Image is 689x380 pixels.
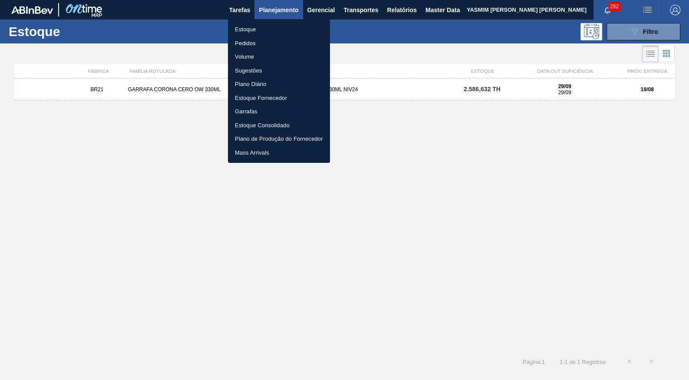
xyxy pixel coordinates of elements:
a: Garrafas [228,105,330,119]
a: Sugestões [228,64,330,78]
a: Estoque Fornecedor [228,91,330,105]
a: Plano de Produção do Fornecedor [228,132,330,146]
a: Plano Diário [228,77,330,91]
a: Pedidos [228,36,330,50]
a: Estoque Consolidado [228,119,330,132]
a: Volume [228,50,330,64]
a: Estoque [228,23,330,36]
a: Mass Arrivals [228,146,330,160]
